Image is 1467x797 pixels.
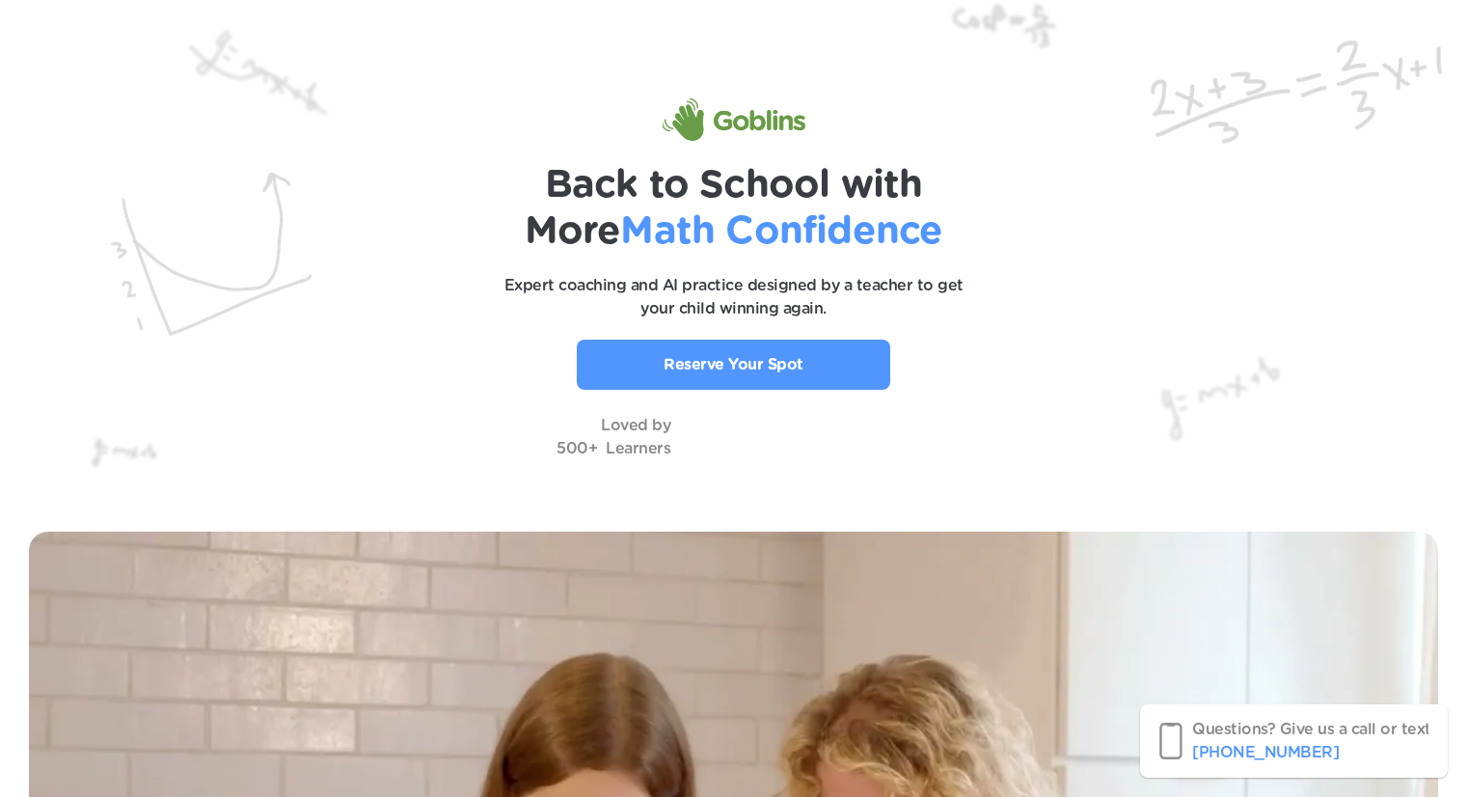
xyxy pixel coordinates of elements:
[620,212,942,251] span: Math Confidence
[1140,704,1448,778] a: Questions? Give us a call or text!‪[PHONE_NUMBER]‬
[1192,718,1435,741] p: Questions? Give us a call or text!
[1192,741,1339,764] p: ‪[PHONE_NUMBER]‬
[493,274,975,320] p: Expert coaching and AI practice designed by a teacher to get your child winning again.
[577,340,890,390] a: Reserve Your Spot
[557,414,670,460] p: Loved by 500+ Learners
[664,353,803,376] p: Reserve Your Spot
[396,162,1072,255] h1: Back to School with More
